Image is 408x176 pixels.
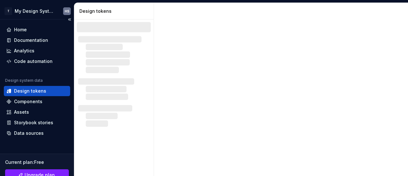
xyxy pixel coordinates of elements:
[65,9,69,14] div: HS
[1,4,73,18] button: TMy Design SystemHS
[5,159,69,165] div: Current plan : Free
[4,96,70,107] a: Components
[14,119,53,126] div: Storybook stories
[15,8,55,14] div: My Design System
[4,128,70,138] a: Data sources
[4,107,70,117] a: Assets
[14,48,34,54] div: Analytics
[14,109,29,115] div: Assets
[4,86,70,96] a: Design tokens
[4,35,70,45] a: Documentation
[5,78,43,83] div: Design system data
[14,98,42,105] div: Components
[65,15,74,24] button: Collapse sidebar
[14,58,53,65] div: Code automation
[4,118,70,128] a: Storybook stories
[79,8,151,14] div: Design tokens
[14,88,46,94] div: Design tokens
[4,56,70,66] a: Code automation
[14,27,27,33] div: Home
[4,46,70,56] a: Analytics
[4,7,12,15] div: T
[14,37,48,43] div: Documentation
[14,130,44,136] div: Data sources
[4,25,70,35] a: Home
